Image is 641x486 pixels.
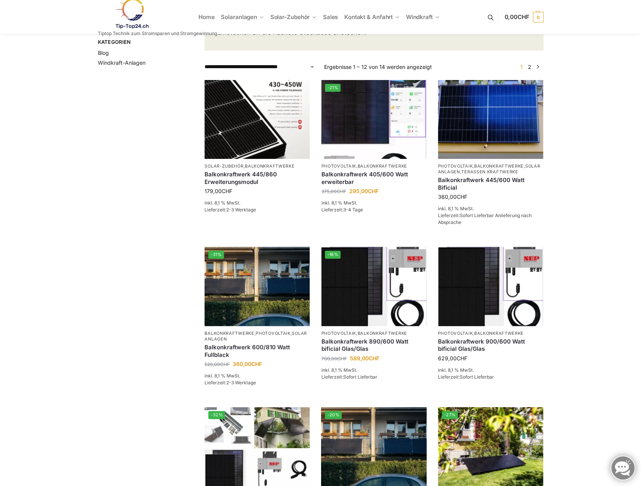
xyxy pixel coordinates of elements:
[205,407,310,486] img: 860 Watt Komplett mit Balkonhalterung
[368,188,378,194] span: CHF
[205,63,315,71] select: Shop-Reihenfolge
[438,367,543,374] p: inkl. 8,1 % MwSt.
[438,193,467,200] bdi: 360,00
[461,169,518,174] a: Terassen Kraftwerke
[321,189,346,194] bdi: 375,00
[226,380,256,385] span: 2-3 Werktage
[205,331,307,342] a: Solaranlagen
[457,355,467,361] span: CHF
[256,331,290,336] a: Photovoltaik
[205,171,310,185] a: Balkonkraftwerk 445/860 Erweiterungsmodul
[205,331,310,342] p: , ,
[233,361,262,367] bdi: 360,00
[438,213,532,225] span: Sofort Lieferbar Anlieferung nach Absprache
[205,361,230,367] bdi: 520,00
[438,163,543,175] p: , , ,
[343,374,377,380] span: Sofort Lieferbar
[205,247,310,326] img: 2 Balkonkraftwerke
[321,356,347,361] bdi: 700,00
[98,38,174,46] span: Kategorien
[518,64,524,70] span: Seite 1
[321,338,426,353] a: Balkonkraftwerk 890/600 Watt bificial Glas/Glas
[438,407,543,486] img: Steckerkraftwerk 890/600 Watt, mit Ständer für Terrasse inkl. Lieferung
[368,355,379,361] span: CHF
[438,331,473,336] a: Photovoltaik
[504,13,529,21] span: 0,00
[457,193,467,200] span: CHF
[205,344,310,358] a: Balkonkraftwerk 600/810 Watt Fullblack
[350,355,379,361] bdi: 589,00
[438,374,494,380] span: Lieferzeit:
[358,163,407,169] a: Balkonkraftwerke
[324,63,432,71] p: Ergebnisse 1 – 12 von 14 werden angezeigt
[321,80,426,159] a: -21%Steckerfertig Plug & Play mit 410 Watt
[205,247,310,326] a: -31%2 Balkonkraftwerke
[438,205,543,212] p: inkl. 8,1 % MwSt.
[226,207,256,213] span: 2-3 Werktage
[205,380,256,385] span: Lieferzeit:
[205,372,310,379] p: inkl. 8,1 % MwSt.
[349,188,378,194] bdi: 295,00
[98,50,109,56] a: Blog
[321,407,426,486] a: -20%2 Balkonkraftwerke
[321,163,356,169] a: Photovoltaik
[516,63,543,71] nav: Produkt-Seitennummerierung
[245,163,294,169] a: Balkonkraftwerke
[321,374,377,380] span: Lieferzeit:
[321,171,426,185] a: Balkonkraftwerk 405/600 Watt erweiterbar
[321,331,356,336] a: Photovoltaik
[220,361,230,367] span: CHF
[321,331,426,336] p: ,
[535,63,540,71] a: →
[438,355,467,361] bdi: 629,00
[205,188,232,194] bdi: 179,00
[460,374,494,380] span: Sofort Lieferbar
[321,247,426,326] img: Bificiales Hochleistungsmodul
[222,188,232,194] span: CHF
[533,12,543,22] span: 0
[344,13,393,21] span: Kontakt & Anfahrt
[251,361,262,367] span: CHF
[343,207,363,213] span: 3-4 Tage
[321,367,426,374] p: inkl. 8,1 % MwSt.
[321,247,426,326] a: -16%Bificiales Hochleistungsmodul
[205,80,310,159] img: Balkonkraftwerk 445/860 Erweiterungsmodul
[438,213,532,225] span: Lieferzeit:
[406,13,433,21] span: Windkraft
[205,207,256,213] span: Lieferzeit:
[438,407,543,486] a: -27%Steckerkraftwerk 890/600 Watt, mit Ständer für Terrasse inkl. Lieferung
[323,13,338,21] span: Sales
[474,163,524,169] a: Balkonkraftwerke
[321,80,426,159] img: Steckerfertig Plug & Play mit 410 Watt
[321,407,426,486] img: 2 Balkonkraftwerke
[337,356,347,361] span: CHF
[526,64,533,70] a: Seite 2
[438,338,543,353] a: Balkonkraftwerk 900/600 Watt bificial Glas/Glas
[438,163,473,169] a: Photovoltaik
[205,163,243,169] a: Solar-Zubehör
[205,163,310,169] p: ,
[438,176,543,191] a: Balkonkraftwerk 445/600 Watt Bificial
[518,13,529,21] span: CHF
[321,200,426,206] p: inkl. 8,1 % MwSt.
[438,331,543,336] p: ,
[474,331,524,336] a: Balkonkraftwerke
[358,331,407,336] a: Balkonkraftwerke
[438,247,543,326] img: Bificiales Hochleistungsmodul
[205,331,254,336] a: Balkonkraftwerke
[321,163,426,169] p: ,
[270,13,310,21] span: Solar-Zubehör
[98,31,217,36] p: Tiptop Technik zum Stromsparen und Stromgewinnung
[438,80,543,159] img: Solaranlage für den kleinen Balkon
[438,163,540,174] a: Solaranlagen
[98,59,145,66] a: Windkraft-Anlagen
[336,189,346,194] span: CHF
[205,407,310,486] a: -32%860 Watt Komplett mit Balkonhalterung
[221,13,257,21] span: Solaranlagen
[205,200,310,206] p: inkl. 8,1 % MwSt.
[321,207,363,213] span: Lieferzeit:
[504,6,543,29] a: 0,00CHF 0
